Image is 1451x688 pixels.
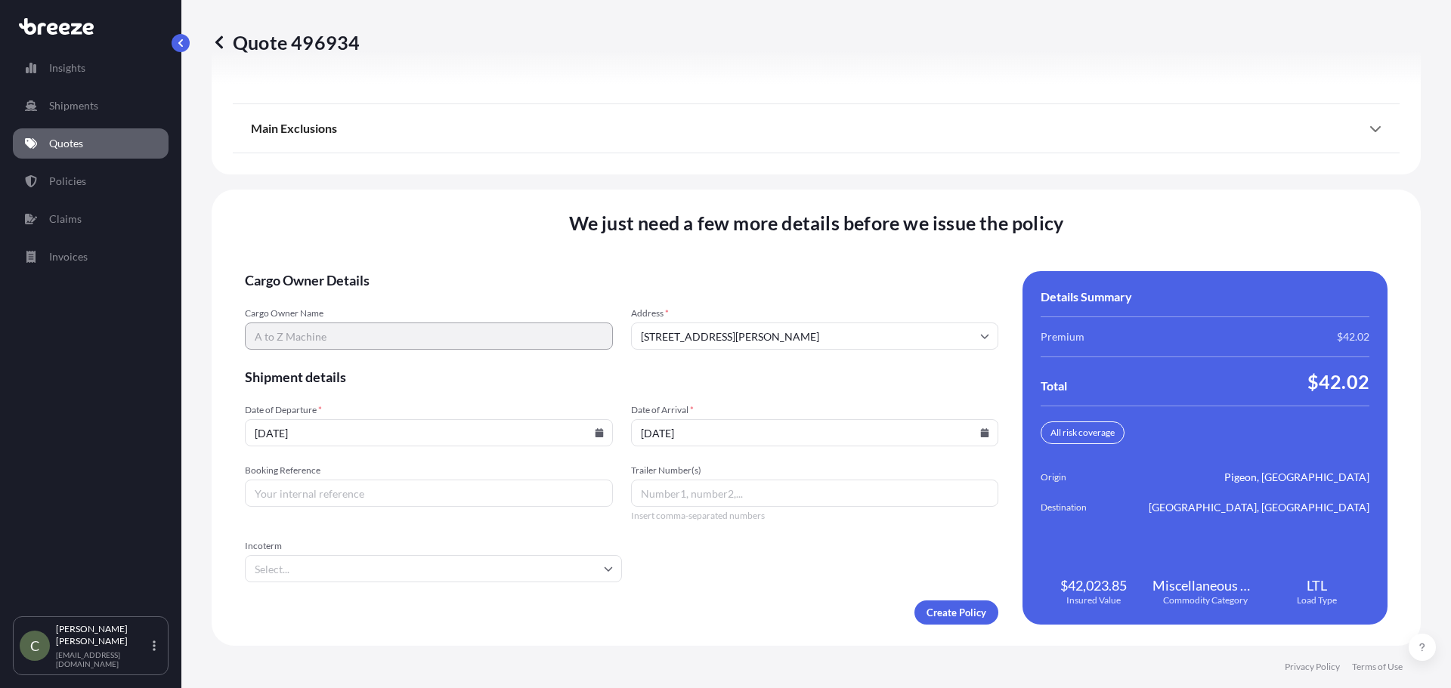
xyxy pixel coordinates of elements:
span: $42.02 [1307,369,1369,393]
span: Origin [1041,470,1125,485]
a: Policies [13,166,169,196]
a: Claims [13,204,169,234]
span: We just need a few more details before we issue the policy [569,211,1064,235]
input: Cargo owner address [631,322,999,350]
p: [PERSON_NAME] [PERSON_NAME] [56,623,150,647]
p: Invoices [49,249,88,264]
button: Create Policy [914,600,998,625]
p: Quotes [49,136,83,151]
span: Address [631,307,999,319]
input: mm/dd/yyyy [245,419,613,446]
span: Date of Departure [245,404,613,416]
span: Miscellaneous Products of Base Metal [1152,576,1258,594]
span: Insert comma-separated numbers [631,510,999,522]
span: Cargo Owner Details [245,271,998,289]
input: Number1, number2,... [631,480,999,507]
div: Main Exclusions [251,110,1381,147]
p: Insights [49,60,85,76]
span: Cargo Owner Name [245,307,613,319]
span: Main Exclusions [251,121,337,136]
a: Insights [13,53,169,83]
p: Claims [49,211,82,227]
a: Privacy Policy [1285,661,1340,673]
span: C [30,638,39,653]
span: Destination [1041,500,1125,515]
span: Trailer Number(s) [631,464,999,477]
span: LTL [1307,576,1327,594]
span: Premium [1041,329,1084,344]
p: Create Policy [927,605,986,620]
span: Incoterm [245,540,622,552]
p: [EMAIL_ADDRESS][DOMAIN_NAME] [56,650,150,668]
p: Shipments [49,98,98,113]
p: Quote 496934 [212,30,360,54]
input: mm/dd/yyyy [631,419,999,446]
span: Pigeon, [GEOGRAPHIC_DATA] [1224,470,1369,485]
span: Shipment details [245,368,998,386]
input: Select... [245,555,622,582]
a: Terms of Use [1352,661,1403,673]
span: [GEOGRAPHIC_DATA], [GEOGRAPHIC_DATA] [1149,500,1369,515]
span: Date of Arrival [631,404,999,416]
span: Total [1041,378,1067,393]
div: All risk coverage [1041,421,1125,444]
a: Quotes [13,128,169,159]
span: Insured Value [1066,594,1121,606]
span: Booking Reference [245,464,613,477]
span: Commodity Category [1163,594,1248,606]
input: Your internal reference [245,480,613,507]
span: Details Summary [1041,289,1132,304]
span: $42.02 [1337,329,1369,344]
a: Shipments [13,91,169,121]
span: $42,023.85 [1060,576,1127,594]
p: Policies [49,174,86,189]
a: Invoices [13,242,169,272]
span: Load Type [1297,594,1337,606]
